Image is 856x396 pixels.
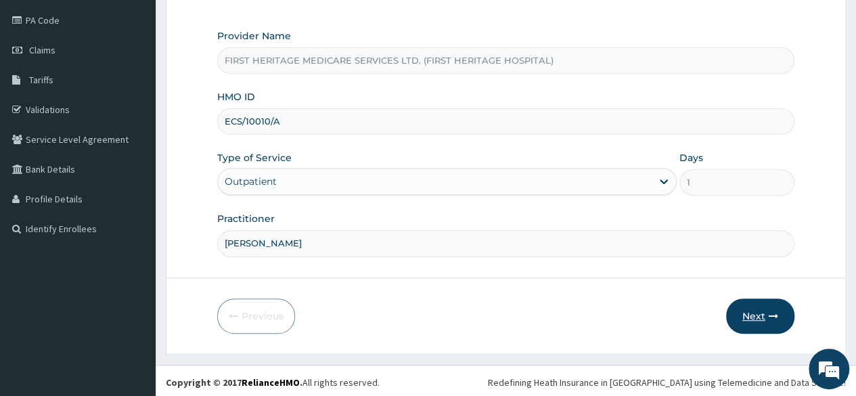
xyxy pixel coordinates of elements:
button: Previous [217,299,295,334]
div: Chat with us now [70,76,227,93]
input: Enter HMO ID [217,108,794,135]
label: HMO ID [217,90,255,104]
label: Days [679,151,703,164]
label: Practitioner [217,212,275,225]
textarea: Type your message and hit 'Enter' [7,257,258,305]
div: Minimize live chat window [222,7,254,39]
span: We're online! [78,114,187,251]
strong: Copyright © 2017 . [166,376,302,389]
label: Type of Service [217,151,292,164]
a: RelianceHMO [242,376,300,389]
span: Tariffs [29,74,53,86]
button: Next [726,299,794,334]
label: Provider Name [217,29,291,43]
span: Claims [29,44,55,56]
div: Outpatient [225,175,277,188]
img: d_794563401_company_1708531726252_794563401 [25,68,55,102]
input: Enter Name [217,230,794,257]
div: Redefining Heath Insurance in [GEOGRAPHIC_DATA] using Telemedicine and Data Science! [488,376,846,389]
